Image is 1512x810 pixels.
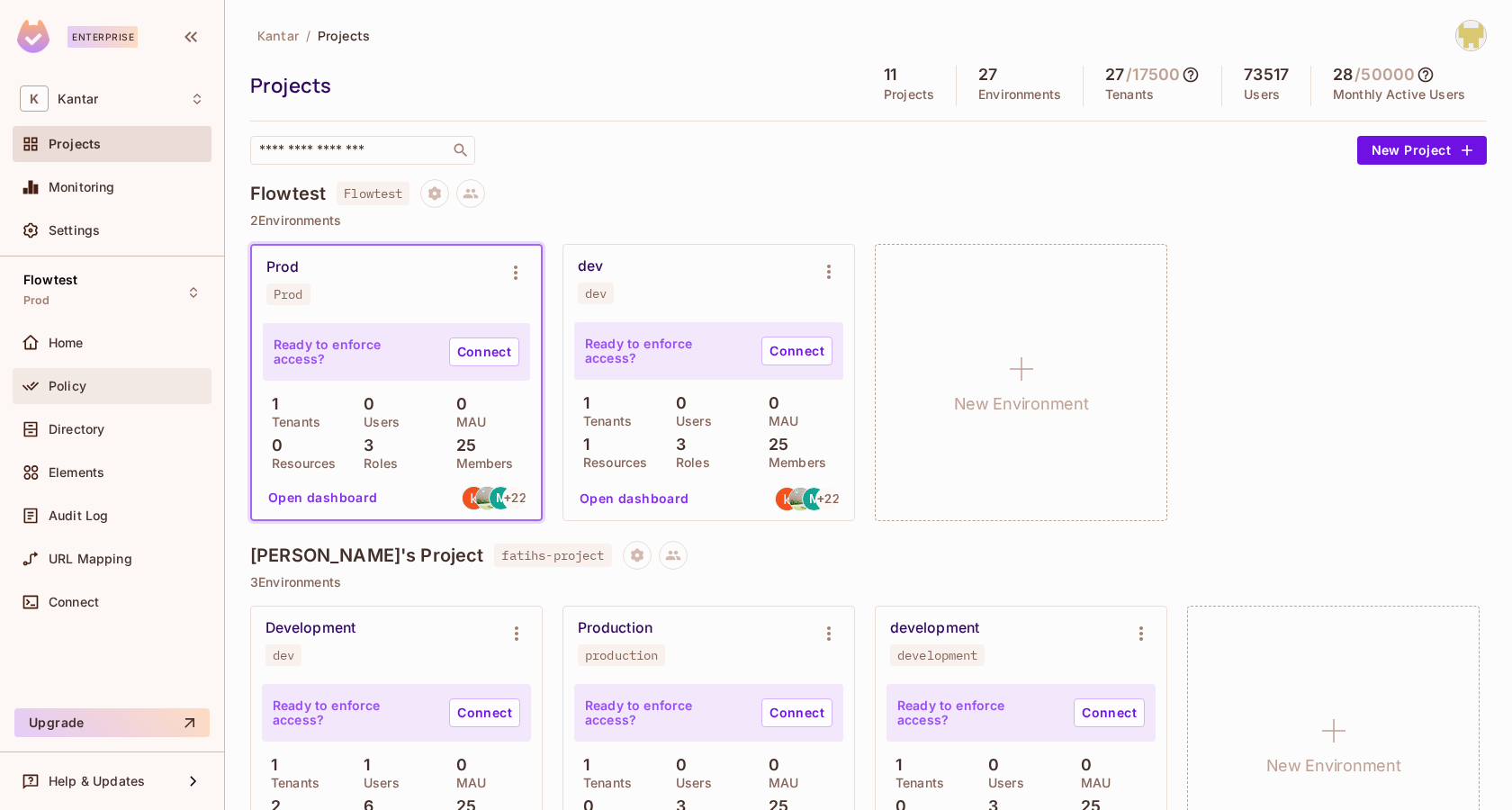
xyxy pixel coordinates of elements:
a: Connect [1074,698,1145,727]
p: MAU [760,776,798,790]
div: Development [265,619,355,637]
img: SReyMgAAAABJRU5ErkJggg== [17,20,49,53]
p: 0 [760,394,779,412]
span: Project settings [623,550,652,567]
p: Tenants [886,776,944,790]
p: 1 [574,436,589,454]
p: 0 [447,395,467,413]
span: Projects [49,137,101,151]
div: development [897,648,977,662]
span: fatihs-project [494,544,611,567]
p: 1 [262,756,277,774]
li: / [306,27,310,44]
button: Environment settings [498,255,534,291]
p: Users [1244,87,1280,102]
h4: [PERSON_NAME]'s Project [250,544,483,566]
p: 25 [760,436,788,454]
h5: 27 [978,66,997,84]
h4: Flowtest [250,183,326,204]
p: Monthly Active Users [1333,87,1465,102]
p: Members [447,456,514,471]
p: 3 [667,436,686,454]
p: 0 [760,756,779,774]
span: Connect [49,595,99,609]
p: 3 [355,436,373,454]
span: Directory [49,422,104,436]
span: Projects [318,27,370,44]
span: Workspace: Kantar [58,92,98,106]
span: Project settings [420,188,449,205]
span: Monitoring [49,180,115,194]
img: Girishankar.VP@kantar.com [1456,21,1486,50]
span: Policy [49,379,86,393]
span: Kantar [257,27,299,44]
p: Users [667,776,712,790]
img: getkumareshan@gmail.com [463,487,485,509]
div: dev [585,286,607,301]
p: MAU [447,776,486,790]
button: Environment settings [811,254,847,290]
h5: 73517 [1244,66,1289,84]
span: Elements [49,465,104,480]
p: Tenants [262,776,319,790]
h1: New Environment [954,391,1089,418]
p: 1 [263,395,278,413]
div: Prod [266,258,299,276]
p: Tenants [1105,87,1154,102]
h5: / 17500 [1126,66,1180,84]
span: Audit Log [49,508,108,523]
span: Prod [23,293,50,308]
p: Resources [574,455,647,470]
img: mk4mbgp@gmail.com [476,487,499,509]
button: Open dashboard [572,484,697,513]
a: Connect [761,698,832,727]
p: Roles [355,456,398,471]
span: Settings [49,223,100,238]
button: Environment settings [1123,616,1159,652]
p: Tenants [574,414,632,428]
img: mk4mbgp@gmail.com [789,488,812,510]
p: Ready to enforce access? [897,698,1059,727]
h5: / 50000 [1354,66,1415,84]
div: Projects [250,72,853,99]
button: Upgrade [14,708,210,737]
div: Prod [274,287,303,301]
p: 1 [355,756,370,774]
p: Users [979,776,1024,790]
span: Flowtest [23,273,77,287]
div: dev [273,648,294,662]
a: Connect [449,698,520,727]
p: 1 [886,756,902,774]
span: M [496,491,507,504]
p: Users [355,776,400,790]
h5: 27 [1105,66,1124,84]
h5: 11 [884,66,896,84]
img: getkumareshan@gmail.com [776,488,798,510]
button: Environment settings [499,616,535,652]
p: Ready to enforce access? [585,337,747,365]
span: + 22 [817,492,839,505]
div: production [585,648,658,662]
p: 1 [574,394,589,412]
p: Members [760,455,826,470]
p: 3 Environments [250,575,1487,589]
p: MAU [760,414,798,428]
p: 0 [263,436,283,454]
a: Connect [761,337,832,365]
button: New Project [1357,136,1487,165]
div: Production [578,619,652,637]
p: MAU [1072,776,1111,790]
p: 0 [667,756,687,774]
p: Users [667,414,712,428]
span: Help & Updates [49,774,145,788]
div: development [890,619,979,637]
p: 25 [447,436,476,454]
p: Ready to enforce access? [274,337,435,366]
p: Roles [667,455,710,470]
p: 0 [447,756,467,774]
p: Ready to enforce access? [273,698,435,727]
p: 0 [1072,756,1092,774]
span: M [809,492,820,505]
p: Projects [884,87,934,102]
p: Ready to enforce access? [585,698,747,727]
